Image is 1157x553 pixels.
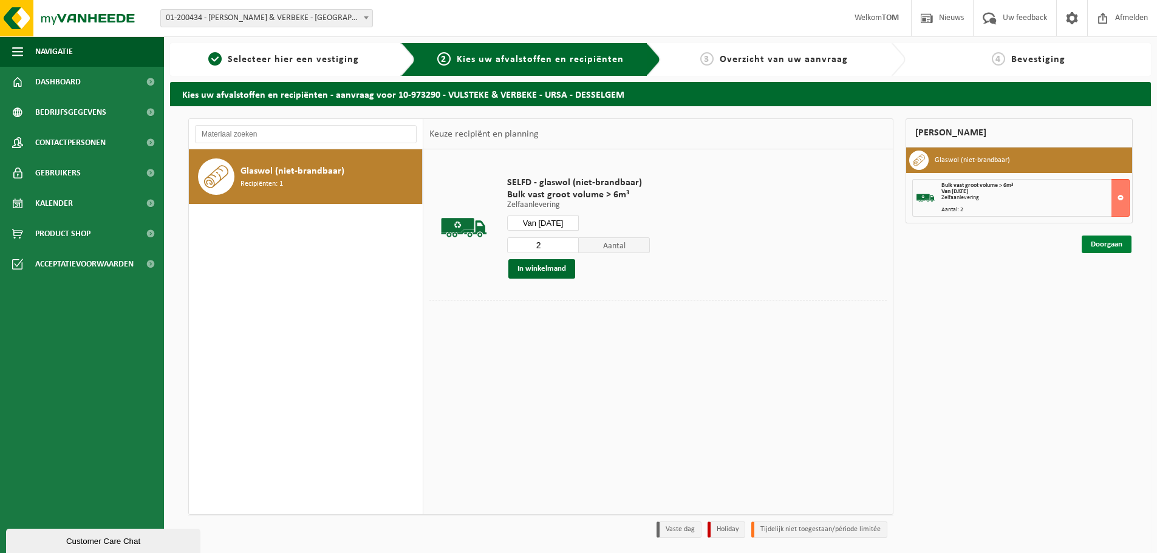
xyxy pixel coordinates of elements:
[1082,236,1131,253] a: Doorgaan
[579,237,650,253] span: Aantal
[700,52,714,66] span: 3
[35,97,106,127] span: Bedrijfsgegevens
[228,55,359,64] span: Selecteer hier een vestiging
[992,52,1005,66] span: 4
[241,164,344,178] span: Glaswol (niet-brandbaar)
[457,55,624,64] span: Kies uw afvalstoffen en recipiënten
[507,201,650,209] p: Zelfaanlevering
[507,215,579,231] input: Selecteer datum
[935,151,1010,170] h3: Glaswol (niet-brandbaar)
[170,82,1151,106] h2: Kies uw afvalstoffen en recipiënten - aanvraag voor 10-973290 - VULSTEKE & VERBEKE - URSA - DESSE...
[941,207,1129,213] div: Aantal: 2
[6,526,203,553] iframe: chat widget
[241,178,283,190] span: Recipiënten: 1
[176,52,391,67] a: 1Selecteer hier een vestiging
[35,36,73,67] span: Navigatie
[1011,55,1065,64] span: Bevestiging
[35,127,106,158] span: Contactpersonen
[35,188,73,219] span: Kalender
[195,125,417,143] input: Materiaal zoeken
[208,52,222,66] span: 1
[507,189,650,201] span: Bulk vast groot volume > 6m³
[751,521,887,538] li: Tijdelijk niet toegestaan/période limitée
[941,195,1129,201] div: Zelfaanlevering
[189,149,423,204] button: Glaswol (niet-brandbaar) Recipiënten: 1
[423,119,545,149] div: Keuze recipiënt en planning
[35,67,81,97] span: Dashboard
[161,10,372,27] span: 01-200434 - VULSTEKE & VERBEKE - POPERINGE
[657,521,701,538] li: Vaste dag
[941,188,968,195] strong: Van [DATE]
[507,177,650,189] span: SELFD - glaswol (niet-brandbaar)
[708,521,745,538] li: Holiday
[720,55,848,64] span: Overzicht van uw aanvraag
[508,259,575,279] button: In winkelmand
[160,9,373,27] span: 01-200434 - VULSTEKE & VERBEKE - POPERINGE
[35,219,90,249] span: Product Shop
[437,52,451,66] span: 2
[906,118,1133,148] div: [PERSON_NAME]
[35,158,81,188] span: Gebruikers
[882,13,899,22] strong: TOM
[941,182,1013,189] span: Bulk vast groot volume > 6m³
[35,249,134,279] span: Acceptatievoorwaarden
